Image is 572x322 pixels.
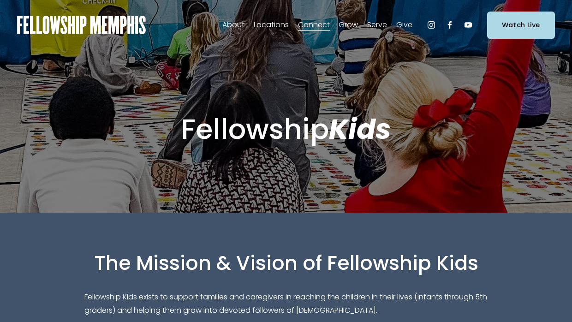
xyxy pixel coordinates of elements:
a: folder dropdown [254,18,289,32]
h2: The Mission & Vision of Fellowship Kids [84,250,488,276]
span: Give [396,18,412,32]
a: folder dropdown [367,18,387,32]
a: Instagram [427,20,436,30]
span: Grow [339,18,358,32]
a: YouTube [464,20,473,30]
a: folder dropdown [298,18,330,32]
img: Fellowship Memphis [17,16,146,34]
h1: Fellowship [84,112,488,147]
p: Fellowship Kids exists to support families and caregivers in reaching the children in their lives... [84,291,488,317]
a: Watch Live [487,12,555,39]
span: Connect [298,18,330,32]
a: folder dropdown [222,18,244,32]
a: folder dropdown [339,18,358,32]
span: Locations [254,18,289,32]
a: folder dropdown [396,18,412,32]
em: Kids [329,109,391,149]
span: Serve [367,18,387,32]
a: Facebook [445,20,454,30]
span: About [222,18,244,32]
